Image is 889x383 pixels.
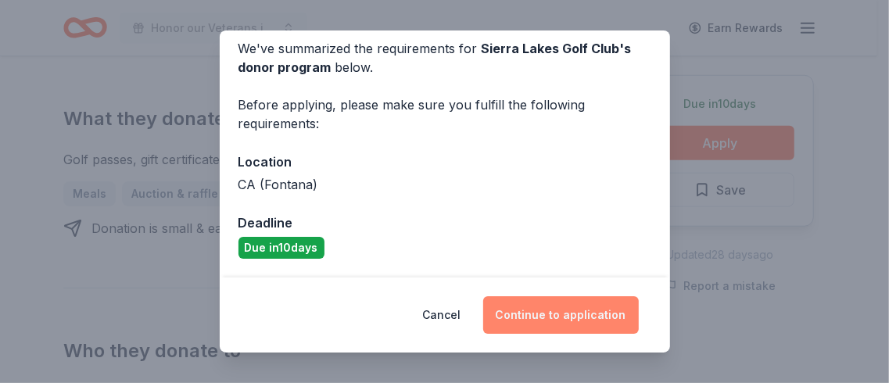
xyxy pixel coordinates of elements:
[483,296,639,334] button: Continue to application
[238,39,651,77] div: We've summarized the requirements for below.
[238,237,324,259] div: Due in 10 days
[238,213,651,233] div: Deadline
[238,175,651,194] div: CA (Fontana)
[238,152,651,172] div: Location
[238,95,651,133] div: Before applying, please make sure you fulfill the following requirements:
[423,296,461,334] button: Cancel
